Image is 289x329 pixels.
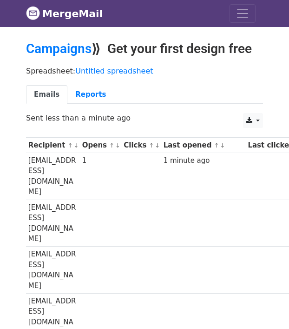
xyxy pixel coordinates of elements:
[26,153,80,200] td: [EMAIL_ADDRESS][DOMAIN_NAME]
[121,138,161,153] th: Clicks
[164,155,243,166] div: 1 minute ago
[243,284,289,329] iframe: Chat Widget
[68,142,73,149] a: ↑
[214,142,219,149] a: ↑
[26,200,80,247] td: [EMAIL_ADDRESS][DOMAIN_NAME]
[26,41,263,57] h2: ⟫ Get your first design free
[26,113,263,123] p: Sent less than a minute ago
[220,142,225,149] a: ↓
[161,138,246,153] th: Last opened
[26,41,92,56] a: Campaigns
[80,138,122,153] th: Opens
[26,138,80,153] th: Recipient
[67,85,114,104] a: Reports
[109,142,114,149] a: ↑
[82,155,119,166] div: 1
[75,67,153,75] a: Untitled spreadsheet
[115,142,120,149] a: ↓
[73,142,79,149] a: ↓
[26,4,103,23] a: MergeMail
[149,142,154,149] a: ↑
[26,66,263,76] p: Spreadsheet:
[26,247,80,294] td: [EMAIL_ADDRESS][DOMAIN_NAME]
[26,85,67,104] a: Emails
[230,4,256,23] button: Toggle navigation
[155,142,160,149] a: ↓
[26,6,40,20] img: MergeMail logo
